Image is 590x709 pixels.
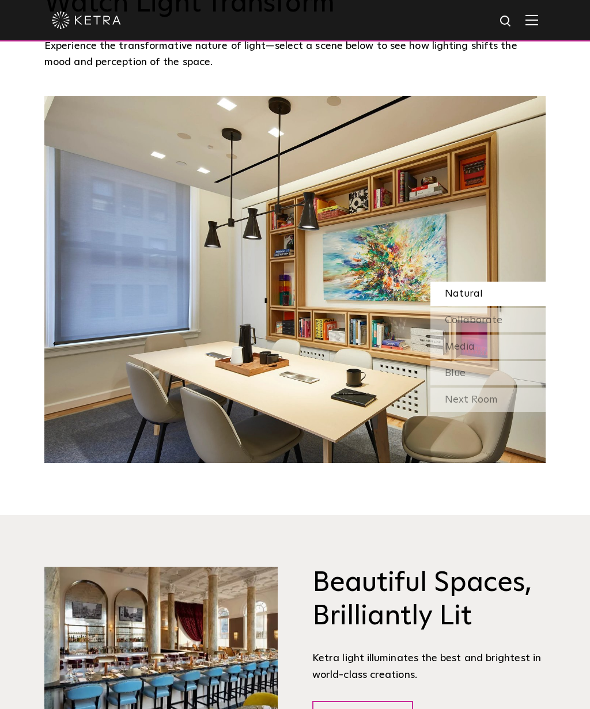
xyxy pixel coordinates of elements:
span: Blue [445,368,466,378]
p: Experience the transformative nature of light—select a scene below to see how lighting shifts the... [44,38,546,71]
img: search icon [499,14,513,29]
div: Ketra light illuminates the best and brightest in world-class creations. [312,650,546,683]
div: Next Room [430,388,546,412]
span: Natural [445,289,483,299]
img: SS-Desktop-CEC-07-1 [44,96,546,463]
h3: Beautiful Spaces, Brilliantly Lit [312,567,546,633]
img: ketra-logo-2019-white [52,12,121,29]
img: Hamburger%20Nav.svg [525,14,538,25]
span: Media [445,342,475,352]
span: Collaborate [445,315,502,325]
